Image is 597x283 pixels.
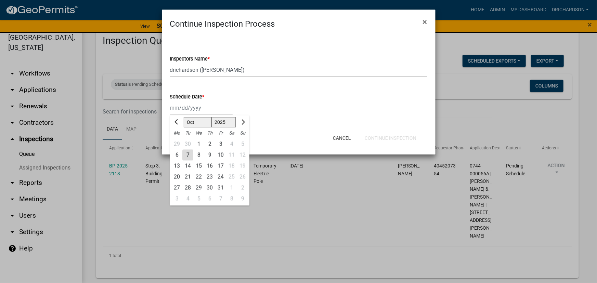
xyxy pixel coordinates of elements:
div: Thursday, October 30, 2025 [204,183,215,193]
div: Friday, October 10, 2025 [215,150,226,161]
div: 14 [182,161,193,172]
div: Monday, October 20, 2025 [171,172,182,183]
div: Thursday, November 6, 2025 [204,193,215,204]
div: Tuesday, November 4, 2025 [182,193,193,204]
div: 6 [171,150,182,161]
div: 29 [193,183,204,193]
div: Thursday, October 2, 2025 [204,139,215,150]
div: Mo [171,128,182,139]
div: 7 [182,150,193,161]
div: Tuesday, October 14, 2025 [182,161,193,172]
div: 30 [204,183,215,193]
div: 9 [204,150,215,161]
select: Select month [184,117,211,127]
span: × [423,17,427,27]
div: We [193,128,204,139]
div: 15 [193,161,204,172]
div: 28 [182,183,193,193]
input: mm/dd/yyyy [170,101,233,115]
div: Thursday, October 16, 2025 [204,161,215,172]
button: Continue Inspection [359,132,422,144]
div: Su [237,128,248,139]
div: Friday, October 17, 2025 [215,161,226,172]
div: 6 [204,193,215,204]
div: Monday, October 13, 2025 [171,161,182,172]
div: Friday, October 24, 2025 [215,172,226,183]
div: 8 [193,150,204,161]
button: Close [417,12,433,31]
div: 5 [193,193,204,204]
select: Select year [211,117,236,127]
div: Thursday, October 23, 2025 [204,172,215,183]
div: Friday, November 7, 2025 [215,193,226,204]
div: Monday, October 6, 2025 [171,150,182,161]
div: 13 [171,161,182,172]
div: 31 [215,183,226,193]
div: Tuesday, September 30, 2025 [182,139,193,150]
div: Thursday, October 9, 2025 [204,150,215,161]
div: Monday, November 3, 2025 [171,193,182,204]
h4: Continue Inspection Process [170,18,275,30]
div: 2 [204,139,215,150]
div: Fr [215,128,226,139]
div: Friday, October 31, 2025 [215,183,226,193]
button: Next month [238,117,246,128]
div: 1 [193,139,204,150]
label: Schedule Date [170,95,205,99]
div: 24 [215,172,226,183]
button: Cancel [327,132,356,144]
div: Wednesday, October 15, 2025 [193,161,204,172]
div: Wednesday, November 5, 2025 [193,193,204,204]
div: Wednesday, October 8, 2025 [193,150,204,161]
div: 30 [182,139,193,150]
div: 16 [204,161,215,172]
div: Wednesday, October 1, 2025 [193,139,204,150]
div: 3 [215,139,226,150]
div: 22 [193,172,204,183]
div: Tuesday, October 21, 2025 [182,172,193,183]
button: Previous month [173,117,181,128]
div: Tu [182,128,193,139]
div: 29 [171,139,182,150]
div: Friday, October 3, 2025 [215,139,226,150]
div: Tuesday, October 28, 2025 [182,183,193,193]
div: 3 [171,193,182,204]
div: 4 [182,193,193,204]
div: 27 [171,183,182,193]
div: Monday, September 29, 2025 [171,139,182,150]
label: Inspectors Name [170,57,210,62]
div: 10 [215,150,226,161]
div: Monday, October 27, 2025 [171,183,182,193]
div: Tuesday, October 7, 2025 [182,150,193,161]
div: 23 [204,172,215,183]
div: 17 [215,161,226,172]
div: 7 [215,193,226,204]
div: Th [204,128,215,139]
div: 20 [171,172,182,183]
div: Wednesday, October 22, 2025 [193,172,204,183]
div: Wednesday, October 29, 2025 [193,183,204,193]
div: Sa [226,128,237,139]
div: 21 [182,172,193,183]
